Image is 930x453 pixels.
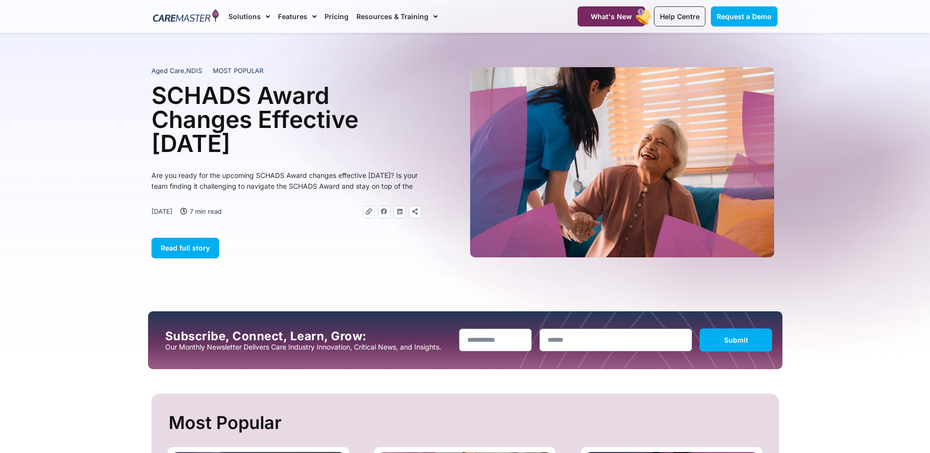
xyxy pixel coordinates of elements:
p: Are you ready for the upcoming SCHADS Award changes effective [DATE]? Is your team finding it cha... [151,170,421,192]
h1: SCHADS Award Changes Effective [DATE] [151,83,421,155]
span: Submit [724,336,748,344]
h2: Subscribe, Connect, Learn, Grow: [165,329,452,343]
h2: Most Popular [169,408,764,437]
a: Read full story [151,238,219,258]
span: What's New [591,12,632,21]
span: Request a Demo [717,12,772,21]
span: Read full story [161,244,210,252]
span: MOST POPULAR [213,66,264,76]
time: [DATE] [151,207,173,215]
span: Aged Care [151,67,184,75]
a: Request a Demo [711,6,778,26]
button: Submit [700,328,773,352]
a: Help Centre [654,6,705,26]
span: Help Centre [660,12,700,21]
span: 7 min read [187,206,222,217]
p: Our Monthly Newsletter Delivers Care Industry Innovation, Critical News, and Insights. [165,343,452,351]
span: NDIS [186,67,202,75]
span: , [151,67,202,75]
img: A heartwarming moment where a support worker in a blue uniform, with a stethoscope draped over he... [470,67,774,257]
img: CareMaster Logo [153,9,219,24]
a: What's New [578,6,645,26]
